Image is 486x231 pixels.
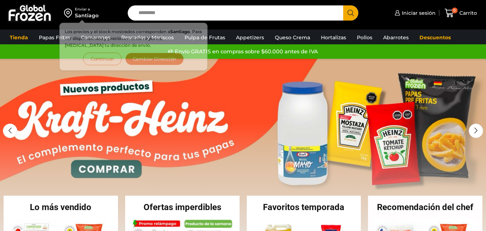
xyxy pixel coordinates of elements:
[271,31,314,44] a: Queso Crema
[170,29,190,34] strong: Santiago
[64,7,75,19] img: address-field-icon.svg
[247,203,361,212] h2: Favoritos temporada
[343,5,358,21] button: Search button
[458,9,477,17] span: Carrito
[35,31,74,44] a: Papas Fritas
[416,31,454,44] a: Descuentos
[353,31,376,44] a: Pollos
[393,6,436,20] a: Iniciar sesión
[125,203,240,212] h2: Ofertas imperdibles
[75,7,99,12] div: Enviar a
[6,31,32,44] a: Tienda
[75,12,99,19] div: Santiago
[65,28,202,49] p: Los precios y el stock mostrados corresponden a . Para ver disponibilidad y precios en otras regi...
[443,5,479,22] a: 0 Carrito
[125,53,184,65] button: Cambiar Dirección
[317,31,350,44] a: Hortalizas
[400,9,436,17] span: Iniciar sesión
[380,31,412,44] a: Abarrotes
[452,8,458,13] span: 0
[368,203,482,212] h2: Recomendación del chef
[83,53,122,65] button: Continuar
[4,203,118,212] h2: Lo más vendido
[232,31,268,44] a: Appetizers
